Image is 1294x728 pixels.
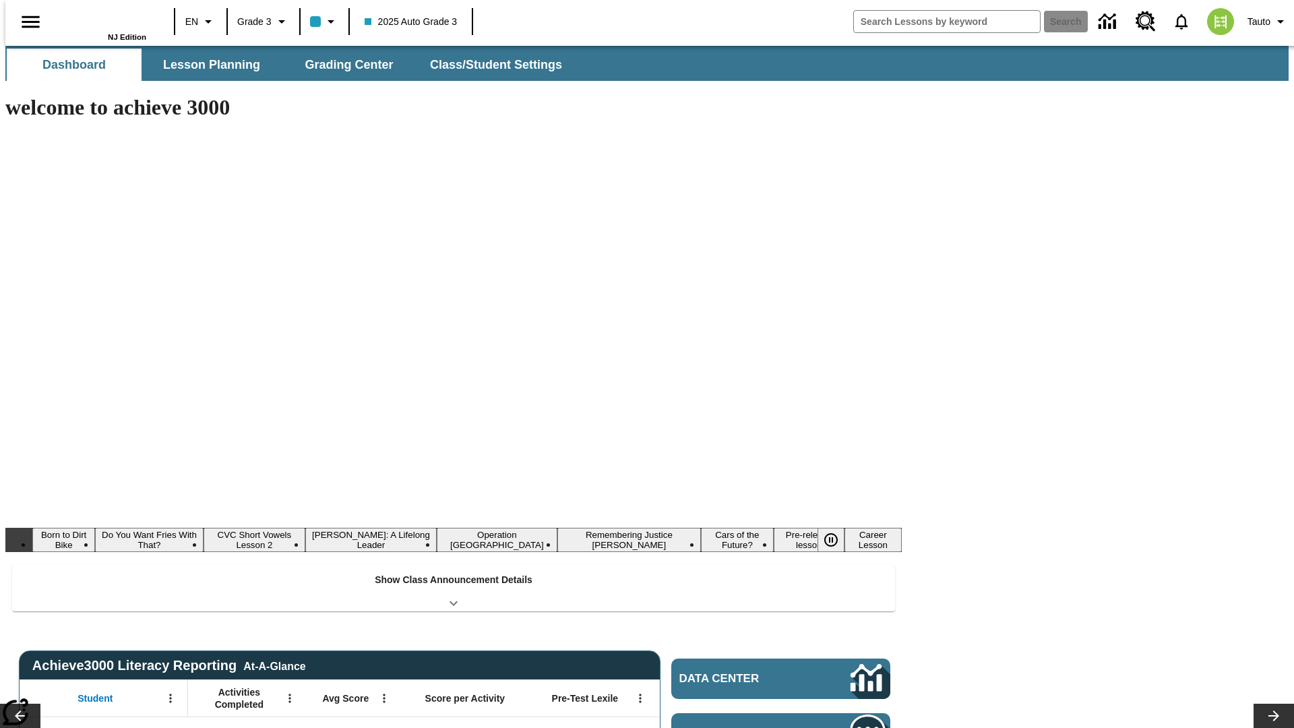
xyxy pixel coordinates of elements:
span: Pre-Test Lexile [552,692,619,704]
button: Open side menu [11,2,51,42]
input: search field [854,11,1040,32]
div: SubNavbar [5,49,574,81]
div: Home [59,5,146,41]
button: Open Menu [160,688,181,708]
button: Slide 4 Dianne Feinstein: A Lifelong Leader [305,528,437,552]
button: Open Menu [630,688,650,708]
div: SubNavbar [5,46,1289,81]
p: Show Class Announcement Details [375,573,532,587]
div: Pause [818,528,858,552]
button: Slide 6 Remembering Justice O'Connor [557,528,701,552]
button: Profile/Settings [1242,9,1294,34]
button: Class color is light blue. Change class color [305,9,344,34]
button: Language: EN, Select a language [179,9,222,34]
a: Home [59,6,146,33]
span: Activities Completed [195,686,284,710]
button: Pause [818,528,844,552]
button: Class/Student Settings [419,49,573,81]
button: Dashboard [7,49,142,81]
button: Open Menu [374,688,394,708]
a: Data Center [1090,3,1128,40]
span: Student [78,692,113,704]
div: Show Class Announcement Details [12,565,895,611]
a: Resource Center, Will open in new tab [1128,3,1164,40]
span: Tauto [1247,15,1270,29]
span: Grade 3 [237,15,272,29]
button: Slide 8 Pre-release lesson [774,528,844,552]
span: 2025 Auto Grade 3 [365,15,458,29]
span: Avg Score [322,692,369,704]
span: EN [185,15,198,29]
button: Lesson carousel, Next [1254,704,1294,728]
a: Data Center [671,659,890,699]
h1: welcome to achieve 3000 [5,95,902,120]
span: Data Center [679,672,805,686]
button: Slide 5 Operation London Bridge [437,528,557,552]
img: avatar image [1207,8,1234,35]
button: Slide 7 Cars of the Future? [701,528,774,552]
button: Slide 3 CVC Short Vowels Lesson 2 [204,528,305,552]
button: Grading Center [282,49,417,81]
button: Open Menu [280,688,300,708]
button: Slide 9 Career Lesson [844,528,902,552]
span: Achieve3000 Literacy Reporting [32,658,306,673]
span: NJ Edition [108,33,146,41]
span: Score per Activity [425,692,505,704]
button: Select a new avatar [1199,4,1242,39]
button: Slide 2 Do You Want Fries With That? [95,528,203,552]
div: At-A-Glance [243,658,305,673]
button: Lesson Planning [144,49,279,81]
a: Notifications [1164,4,1199,39]
button: Grade: Grade 3, Select a grade [232,9,295,34]
button: Slide 1 Born to Dirt Bike [32,528,95,552]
